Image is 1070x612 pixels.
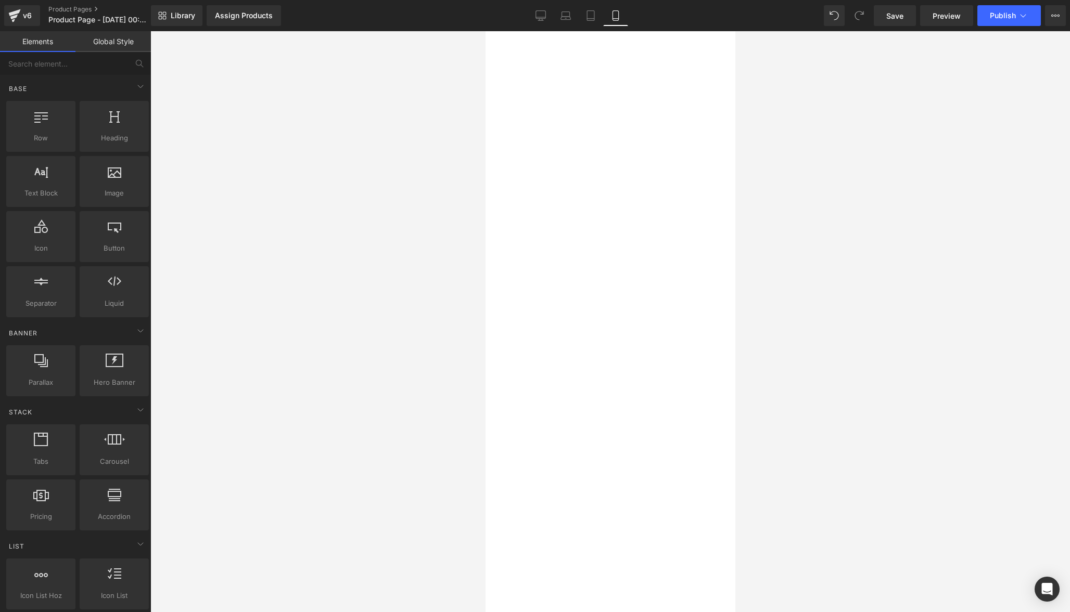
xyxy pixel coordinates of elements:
[553,5,578,26] a: Laptop
[528,5,553,26] a: Desktop
[215,11,273,20] div: Assign Products
[8,84,28,94] span: Base
[83,377,146,388] span: Hero Banner
[990,11,1016,20] span: Publish
[83,243,146,254] span: Button
[849,5,870,26] button: Redo
[83,456,146,467] span: Carousel
[9,511,72,522] span: Pricing
[1035,577,1060,602] div: Open Intercom Messenger
[48,5,168,14] a: Product Pages
[83,133,146,144] span: Heading
[83,590,146,601] span: Icon List
[977,5,1041,26] button: Publish
[886,10,903,21] span: Save
[9,377,72,388] span: Parallax
[151,5,202,26] a: New Library
[603,5,628,26] a: Mobile
[48,16,148,24] span: Product Page - [DATE] 00:32:18
[9,243,72,254] span: Icon
[75,31,151,52] a: Global Style
[9,298,72,309] span: Separator
[933,10,961,21] span: Preview
[83,298,146,309] span: Liquid
[9,133,72,144] span: Row
[8,541,26,551] span: List
[83,188,146,199] span: Image
[8,328,39,338] span: Banner
[83,511,146,522] span: Accordion
[824,5,845,26] button: Undo
[920,5,973,26] a: Preview
[9,590,72,601] span: Icon List Hoz
[9,456,72,467] span: Tabs
[1045,5,1066,26] button: More
[171,11,195,20] span: Library
[8,407,33,417] span: Stack
[578,5,603,26] a: Tablet
[21,9,34,22] div: v6
[9,188,72,199] span: Text Block
[4,5,40,26] a: v6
